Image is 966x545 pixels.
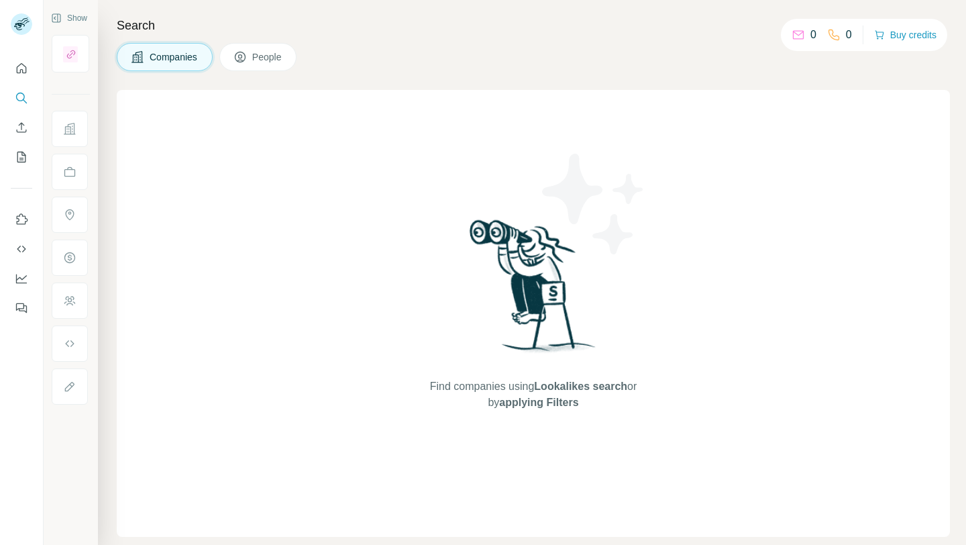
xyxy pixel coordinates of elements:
button: Use Surfe API [11,237,32,261]
button: Buy credits [874,26,936,44]
p: 0 [846,27,852,43]
button: Search [11,86,32,110]
span: applying Filters [499,397,578,408]
span: Find companies using or by [426,379,641,411]
p: 0 [810,27,816,43]
h4: Search [117,16,950,35]
img: Surfe Illustration - Woman searching with binoculars [464,216,603,366]
button: Feedback [11,296,32,320]
button: Show [42,8,97,28]
img: Surfe Illustration - Stars [533,144,654,264]
button: Use Surfe on LinkedIn [11,207,32,232]
button: Quick start [11,56,32,81]
span: Lookalikes search [534,381,627,392]
span: People [252,50,283,64]
button: Enrich CSV [11,115,32,140]
button: Dashboard [11,266,32,291]
button: My lists [11,145,32,169]
span: Companies [150,50,199,64]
